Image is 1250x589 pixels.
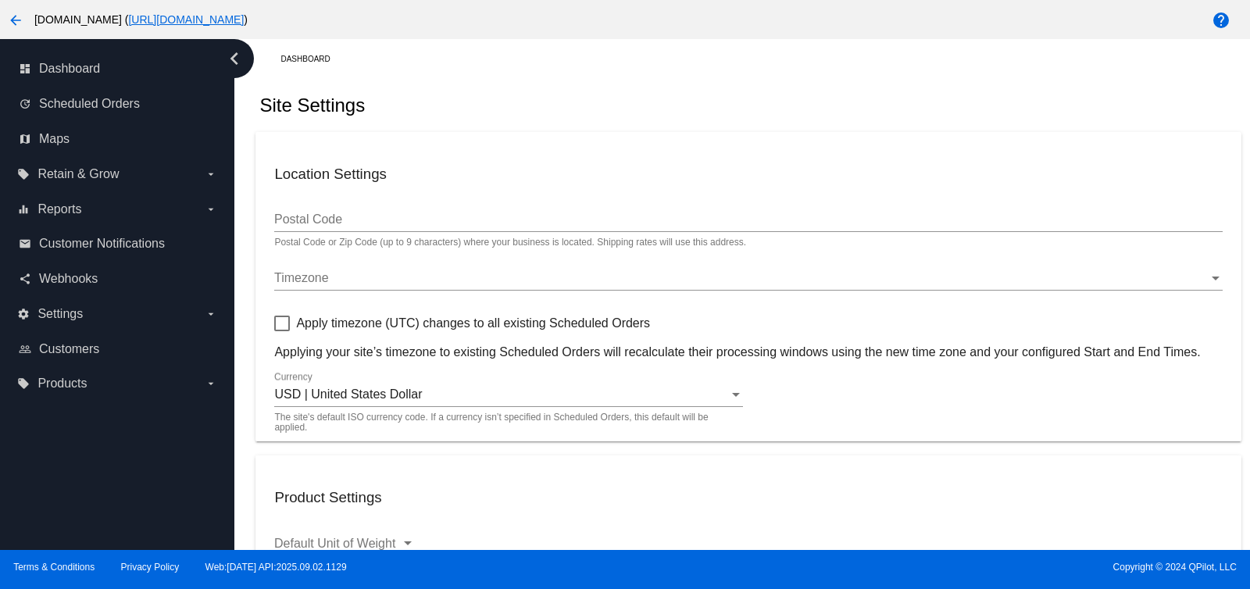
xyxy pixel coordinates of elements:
[39,62,100,76] span: Dashboard
[19,98,31,110] i: update
[280,47,344,71] a: Dashboard
[274,537,395,550] span: Default Unit of Weight
[205,203,217,216] i: arrow_drop_down
[205,168,217,180] i: arrow_drop_down
[1212,11,1230,30] mat-icon: help
[19,337,217,362] a: people_outline Customers
[205,308,217,320] i: arrow_drop_down
[37,377,87,391] span: Products
[222,46,247,71] i: chevron_left
[34,13,248,26] span: [DOMAIN_NAME] ( )
[17,377,30,390] i: local_offer
[39,132,70,146] span: Maps
[6,11,25,30] mat-icon: arrow_back
[128,13,244,26] a: [URL][DOMAIN_NAME]
[37,307,83,321] span: Settings
[274,237,746,248] div: Postal Code or Zip Code (up to 9 characters) where your business is located. Shipping rates will ...
[17,203,30,216] i: equalizer
[19,56,217,81] a: dashboard Dashboard
[205,377,217,390] i: arrow_drop_down
[274,387,422,401] span: USD | United States Dollar
[39,342,99,356] span: Customers
[19,343,31,355] i: people_outline
[19,91,217,116] a: update Scheduled Orders
[39,272,98,286] span: Webhooks
[17,308,30,320] i: settings
[19,62,31,75] i: dashboard
[37,167,119,181] span: Retain & Grow
[39,237,165,251] span: Customer Notifications
[121,562,180,573] a: Privacy Policy
[274,271,329,284] span: Timezone
[19,133,31,145] i: map
[205,562,347,573] a: Web:[DATE] API:2025.09.02.1129
[19,266,217,291] a: share Webhooks
[13,562,95,573] a: Terms & Conditions
[39,97,140,111] span: Scheduled Orders
[19,237,31,250] i: email
[274,166,1222,183] h3: Location Settings
[274,387,743,402] mat-select: Currency
[19,127,217,152] a: map Maps
[274,412,734,434] mat-hint: The site's default ISO currency code. If a currency isn’t specified in Scheduled Orders, this def...
[19,273,31,285] i: share
[274,212,1222,227] input: Postal Code
[274,537,415,551] mat-select: Default Unit of Weight
[259,95,365,116] h2: Site Settings
[274,489,1222,506] h3: Product Settings
[37,202,81,216] span: Reports
[17,168,30,180] i: local_offer
[296,314,650,333] span: Apply timezone (UTC) changes to all existing Scheduled Orders
[19,231,217,256] a: email Customer Notifications
[274,345,1222,359] p: Applying your site’s timezone to existing Scheduled Orders will recalculate their processing wind...
[638,562,1237,573] span: Copyright © 2024 QPilot, LLC
[274,271,1222,285] mat-select: Timezone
